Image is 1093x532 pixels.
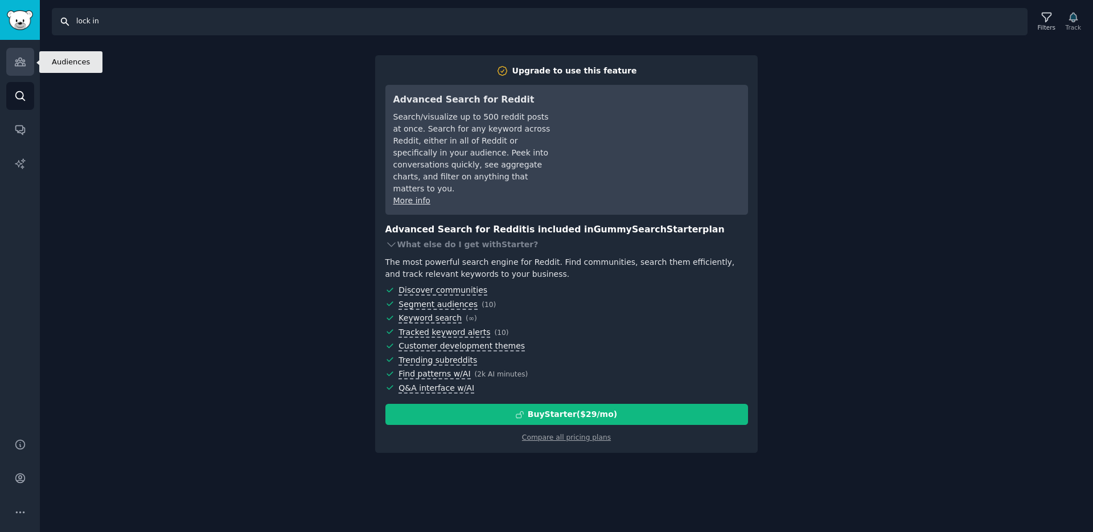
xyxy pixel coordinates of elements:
[393,93,553,107] h3: Advanced Search for Reddit
[594,224,702,235] span: GummySearch Starter
[569,93,740,178] iframe: YouTube video player
[398,341,525,351] span: Customer development themes
[528,408,617,420] div: Buy Starter ($ 29 /mo )
[398,300,478,310] span: Segment audiences
[393,196,430,205] a: More info
[494,329,508,337] span: ( 10 )
[398,285,487,296] span: Discover communities
[522,433,611,441] a: Compare all pricing plans
[393,111,553,195] div: Search/visualize up to 500 reddit posts at once. Search for any keyword across Reddit, either in ...
[398,383,474,394] span: Q&A interface w/AI
[398,369,470,379] span: Find patterns w/AI
[475,370,528,378] span: ( 2k AI minutes )
[398,313,462,324] span: Keyword search
[398,328,490,338] span: Tracked keyword alerts
[385,236,748,252] div: What else do I get with Starter ?
[1038,23,1055,31] div: Filters
[466,314,477,322] span: ( ∞ )
[398,355,477,366] span: Trending subreddits
[385,256,748,280] div: The most powerful search engine for Reddit. Find communities, search them efficiently, and track ...
[385,223,748,237] h3: Advanced Search for Reddit is included in plan
[512,65,637,77] div: Upgrade to use this feature
[7,10,33,30] img: GummySearch logo
[52,8,1028,35] input: Search Keyword
[482,301,496,309] span: ( 10 )
[385,404,748,425] button: BuyStarter($29/mo)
